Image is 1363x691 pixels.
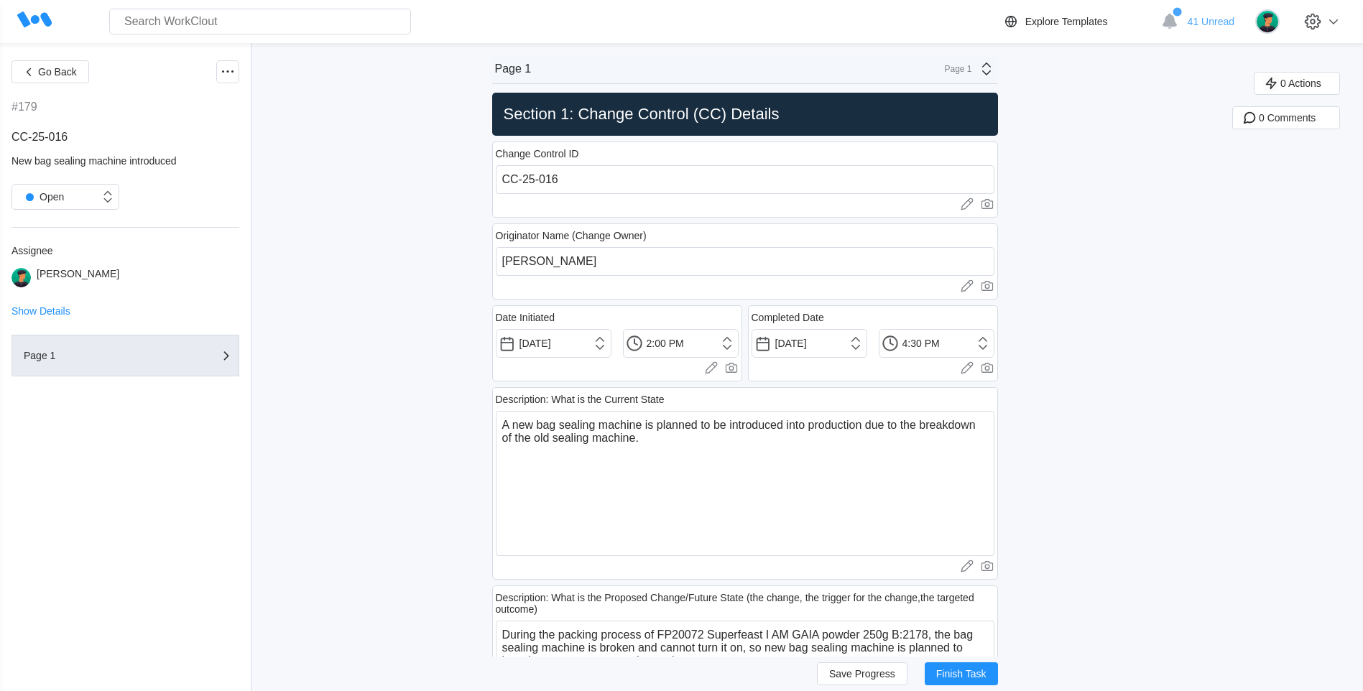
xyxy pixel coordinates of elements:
img: user.png [11,268,31,287]
div: Completed Date [752,312,824,323]
button: Go Back [11,60,89,83]
div: [PERSON_NAME] [37,268,119,287]
button: Show Details [11,306,70,316]
span: 0 Actions [1280,78,1321,88]
a: Explore Templates [1002,13,1154,30]
div: Page 1 [24,351,167,361]
div: Page 1 [936,64,972,74]
button: Page 1 [11,335,239,376]
div: Description: What is the Proposed Change/Future State (the change, the trigger for the change,the... [496,592,994,615]
div: Explore Templates [1025,16,1108,27]
h2: Section 1: Change Control (CC) Details [498,104,992,124]
input: Select a date [752,329,867,358]
input: Select a time [879,329,994,358]
div: Open [19,187,64,207]
input: Search WorkClout [109,9,411,34]
input: Type here... [496,247,994,276]
input: Type here... [496,165,994,194]
div: Change Control ID [496,148,579,159]
span: CC-25-016 [11,131,68,143]
input: Select a time [623,329,739,358]
span: 41 Unread [1188,16,1234,27]
button: 0 Actions [1254,72,1340,95]
img: user.png [1255,9,1280,34]
button: Finish Task [925,662,998,685]
button: Save Progress [817,662,907,685]
div: Page 1 [495,62,532,75]
input: Select a date [496,329,611,358]
div: New bag sealing machine introduced [11,155,239,167]
textarea: A new bag sealing machine is planned to be introduced into production due to the breakdown of the... [496,411,994,556]
span: Save Progress [829,669,895,679]
button: 0 Comments [1232,106,1340,129]
div: Date Initiated [496,312,555,323]
div: #179 [11,101,37,113]
span: 0 Comments [1259,113,1316,123]
span: Finish Task [936,669,987,679]
div: Originator Name (Change Owner) [496,230,647,241]
div: Description: What is the Current State [496,394,665,405]
div: Assignee [11,245,239,256]
span: Go Back [38,67,77,77]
